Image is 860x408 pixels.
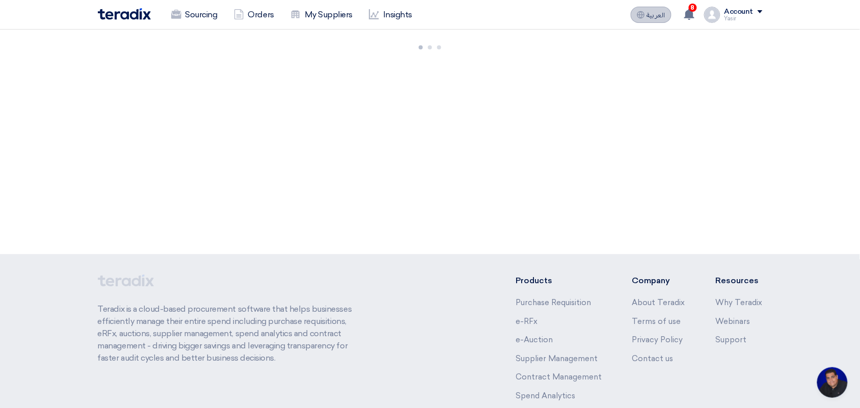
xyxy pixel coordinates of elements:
[516,335,553,344] a: e-Auction
[516,354,598,363] a: Supplier Management
[716,275,763,287] li: Resources
[724,16,763,21] div: Yasir
[647,12,665,19] span: العربية
[632,275,685,287] li: Company
[689,4,697,12] span: 8
[817,367,848,398] div: Open chat
[516,372,602,382] a: Contract Management
[516,298,591,307] a: Purchase Requisition
[632,354,674,363] a: Contact us
[516,317,537,326] a: e-RFx
[716,298,763,307] a: Why Teradix
[704,7,720,23] img: profile_test.png
[516,275,602,287] li: Products
[631,7,671,23] button: العربية
[632,298,685,307] a: About Teradix
[361,4,420,26] a: Insights
[98,303,364,364] p: Teradix is a cloud-based procurement software that helps businesses efficiently manage their enti...
[632,335,683,344] a: Privacy Policy
[163,4,226,26] a: Sourcing
[98,8,151,20] img: Teradix logo
[716,317,750,326] a: Webinars
[226,4,282,26] a: Orders
[282,4,361,26] a: My Suppliers
[632,317,681,326] a: Terms of use
[716,335,747,344] a: Support
[516,391,575,400] a: Spend Analytics
[724,8,754,16] div: Account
